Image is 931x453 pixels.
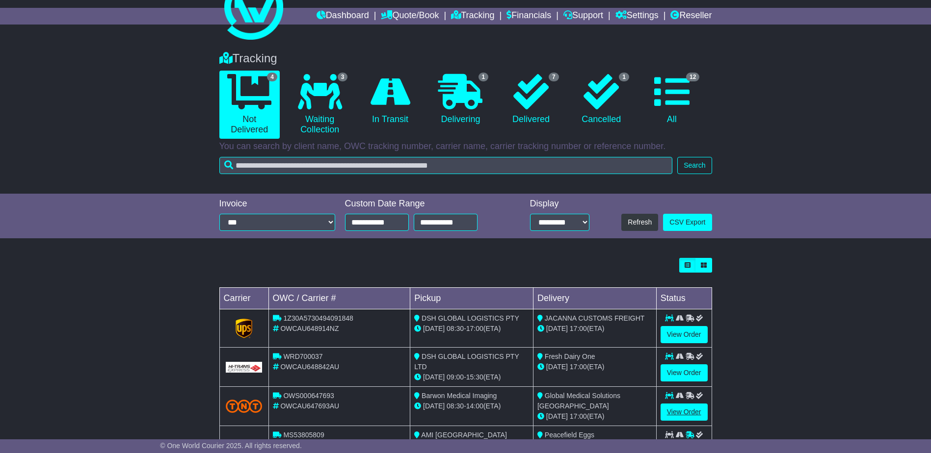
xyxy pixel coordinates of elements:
img: GetCarrierServiceLogo [226,362,263,373]
span: AMI [GEOGRAPHIC_DATA] [421,431,507,439]
span: 08:30 [447,402,464,410]
button: Search [677,157,712,174]
div: Invoice [219,199,335,209]
span: 3 [338,73,348,81]
td: Status [656,288,712,309]
span: Barwon Medical Imaging [422,392,497,400]
td: Pickup [410,288,533,309]
span: DSH GLOBAL LOGISTICS PTY LTD [414,352,519,371]
span: 08:30 [447,325,464,332]
span: Fresh Dairy One [545,352,595,360]
span: © One World Courier 2025. All rights reserved. [160,442,302,450]
span: OWS000647693 [283,392,334,400]
span: WRD700037 [283,352,322,360]
a: In Transit [360,71,420,128]
span: 1 [479,73,489,81]
span: 17:00 [570,412,587,420]
a: 7 Delivered [501,71,561,128]
span: [DATE] [423,373,445,381]
p: You can search by client name, OWC tracking number, carrier name, carrier tracking number or refe... [219,141,712,152]
a: Reseller [670,8,712,25]
span: 17:00 [570,325,587,332]
span: OWCAU648914NZ [280,325,339,332]
a: Support [563,8,603,25]
span: [DATE] [546,325,568,332]
span: [DATE] [546,412,568,420]
img: GetCarrierServiceLogo [236,319,252,338]
span: Global Medical Solutions [GEOGRAPHIC_DATA] [537,392,620,410]
a: CSV Export [663,214,712,231]
div: (ETA) [537,411,652,422]
span: OWCAU648842AU [280,363,339,371]
span: 7 [549,73,559,81]
button: Refresh [621,214,658,231]
div: (ETA) [537,362,652,372]
div: Display [530,199,589,209]
span: Peacefield Eggs [545,431,594,439]
span: 17:00 [466,325,483,332]
span: 1Z30A5730494091848 [283,314,353,322]
span: 15:30 [466,373,483,381]
span: DSH GLOBAL LOGISTICS PTY [422,314,519,322]
span: OWCAU647693AU [280,402,339,410]
span: 4 [267,73,277,81]
span: 17:00 [570,363,587,371]
div: Tracking [214,51,717,66]
span: [DATE] [546,363,568,371]
span: [DATE] [423,325,445,332]
div: (ETA) [537,324,652,334]
a: View Order [661,403,708,421]
a: Settings [615,8,659,25]
div: Custom Date Range [345,199,503,209]
span: JACANNA CUSTOMS FREIGHT [545,314,645,322]
span: 09:00 [447,373,464,381]
span: 14:00 [466,402,483,410]
a: Financials [506,8,551,25]
a: View Order [661,364,708,381]
span: 12 [686,73,699,81]
a: Quote/Book [381,8,439,25]
a: 1 Cancelled [571,71,632,128]
a: 12 All [641,71,702,128]
span: [DATE] [423,402,445,410]
a: Tracking [451,8,494,25]
td: Delivery [533,288,656,309]
div: - (ETA) [414,372,529,382]
a: 4 Not Delivered [219,71,280,139]
img: TNT_Domestic.png [226,400,263,413]
div: - (ETA) [414,401,529,411]
td: OWC / Carrier # [268,288,410,309]
a: Dashboard [317,8,369,25]
a: 3 Waiting Collection [290,71,350,139]
div: - (ETA) [414,324,529,334]
td: Carrier [219,288,268,309]
span: MS53805809 [283,431,324,439]
span: 1 [619,73,629,81]
a: View Order [661,326,708,343]
a: 1 Delivering [430,71,491,128]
